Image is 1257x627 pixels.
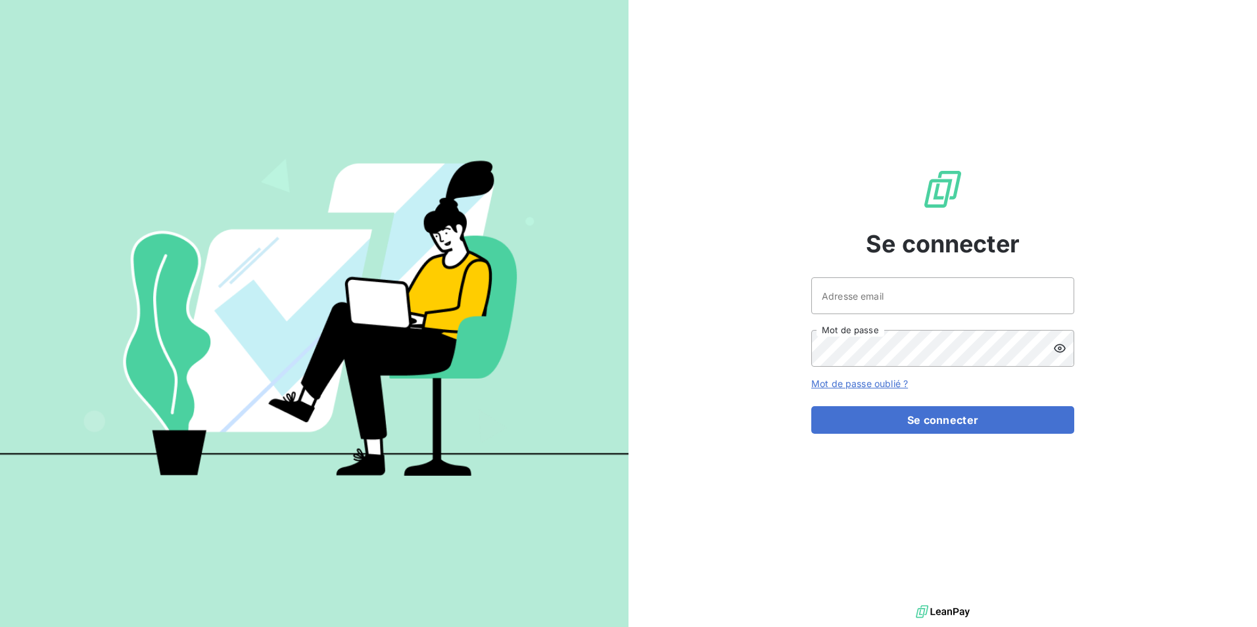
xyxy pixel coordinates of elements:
[866,226,1020,262] span: Se connecter
[811,378,908,389] a: Mot de passe oublié ?
[916,602,970,622] img: logo
[811,277,1074,314] input: placeholder
[811,406,1074,434] button: Se connecter
[922,168,964,210] img: Logo LeanPay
